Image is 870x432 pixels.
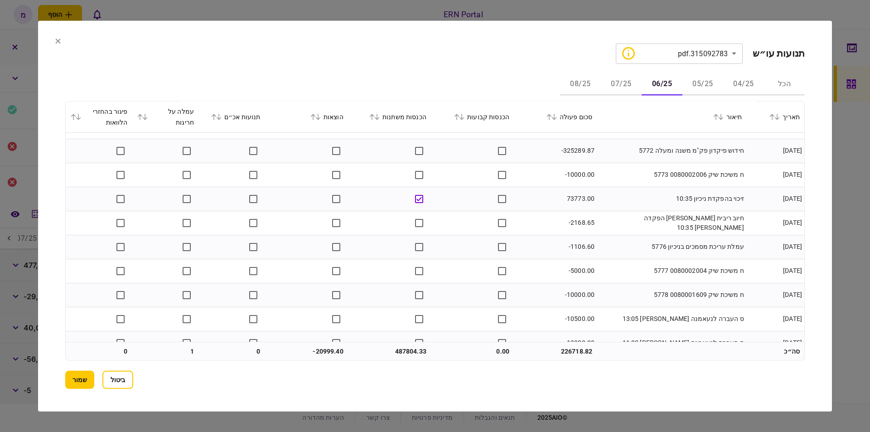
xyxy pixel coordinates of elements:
div: הוצאות [270,111,343,122]
td: חידוש פיקדון פק"מ משנה ומעלה 5772 [597,139,746,163]
td: 0.00 [431,342,514,360]
div: הכנסות קבועות [435,111,509,122]
td: -325289.87 [514,139,597,163]
div: הכנסות משתנות [353,111,426,122]
td: זיכוי בהפקדת ניכיון 10:35 [597,187,746,211]
h2: תנועות עו״ש [753,48,805,59]
td: 1 [132,342,199,360]
td: [DATE] [746,211,804,235]
td: -20999.40 [265,342,348,360]
td: -10000.00 [514,283,597,307]
td: -2168.65 [514,211,597,235]
td: [DATE] [746,139,804,163]
td: -10000.00 [514,163,597,187]
td: 226718.82 [514,342,597,360]
button: שמור [65,371,94,389]
td: 0 [198,342,265,360]
div: תיאור [601,111,742,122]
td: [DATE] [746,235,804,259]
td: -10500.00 [514,307,597,331]
td: -1106.60 [514,235,597,259]
td: ח משיכת שיק 0080001609 5778 [597,283,746,307]
button: 06/25 [642,73,682,95]
td: [DATE] [746,259,804,283]
td: 0 [66,342,132,360]
td: 73773.00 [514,187,597,211]
td: עמלת עריכת מסמכים בניכיון 5776 [597,235,746,259]
td: [DATE] [746,163,804,187]
div: תאריך [751,111,800,122]
td: -13000.00 [514,331,597,355]
button: 05/25 [682,73,723,95]
td: [DATE] [746,283,804,307]
button: הכל [764,73,805,95]
td: ח משיכת שיק 0080002006 5773 [597,163,746,187]
button: 08/25 [560,73,601,95]
td: חיוב ריבית [PERSON_NAME] הפקדה [PERSON_NAME] 10:35 [597,211,746,235]
td: [DATE] [746,187,804,211]
button: 07/25 [601,73,642,95]
td: ס העברה לנעאמנה [PERSON_NAME] 13:05 [597,307,746,331]
td: [DATE] [746,307,804,331]
div: 315092783.pdf [622,47,728,60]
button: 04/25 [723,73,764,95]
td: -5000.00 [514,259,597,283]
td: [DATE] [746,331,804,355]
td: ח משיכת שיק 0080002004 5777 [597,259,746,283]
td: ס העברה לנעאמנה [PERSON_NAME] 11:02 [597,331,746,355]
td: סה״כ [746,342,804,360]
td: 487804.33 [348,342,431,360]
div: עמלה על חריגות [137,106,194,127]
div: פיגור בהחזרי הלוואות [70,106,128,127]
button: ביטול [102,371,133,389]
div: תנועות אכ״ם [203,111,261,122]
div: סכום פעולה [518,111,592,122]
